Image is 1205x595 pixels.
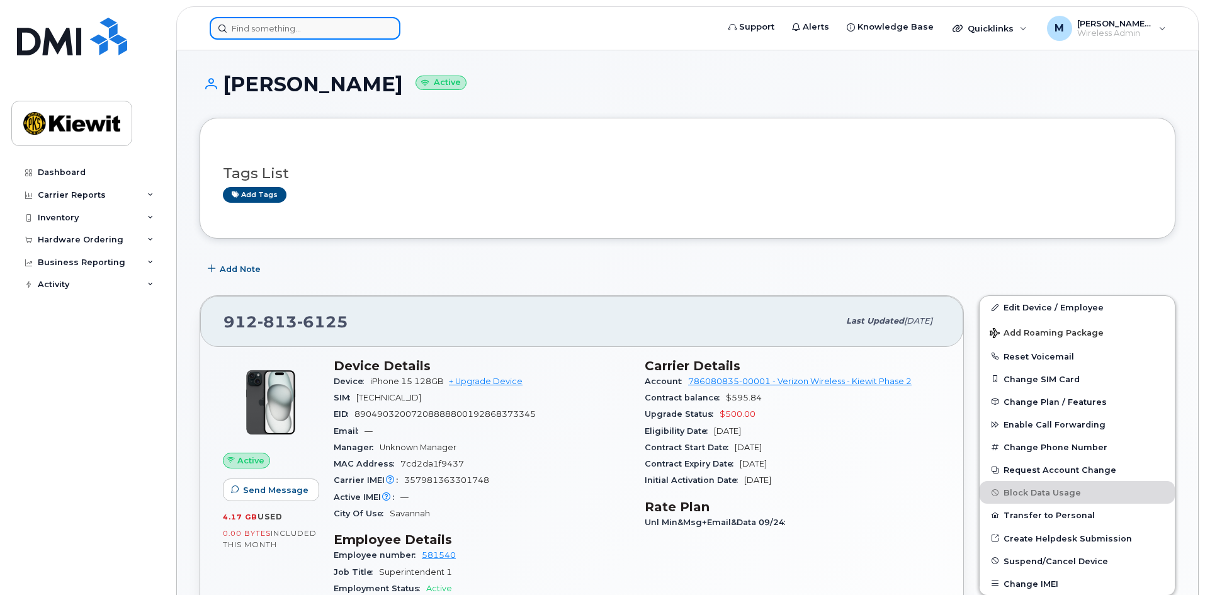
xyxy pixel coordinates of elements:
span: — [400,492,409,502]
a: 786080835-00001 - Verizon Wireless - Kiewit Phase 2 [688,377,912,386]
a: Add tags [223,187,286,203]
span: used [257,512,283,521]
button: Change SIM Card [980,368,1175,390]
span: Upgrade Status [645,409,720,419]
span: Contract balance [645,393,726,402]
span: $500.00 [720,409,755,419]
span: [DATE] [714,426,741,436]
span: EID [334,409,354,419]
span: Change Plan / Features [1004,397,1107,406]
span: Contract Start Date [645,443,735,452]
button: Send Message [223,479,319,501]
span: Send Message [243,484,308,496]
span: 357981363301748 [404,475,489,485]
button: Change Phone Number [980,436,1175,458]
span: 7cd2da1f9437 [400,459,464,468]
span: Add Roaming Package [990,328,1104,340]
button: Suspend/Cancel Device [980,550,1175,572]
a: 581540 [422,550,456,560]
button: Change Plan / Features [980,390,1175,413]
button: Transfer to Personal [980,504,1175,526]
span: Employee number [334,550,422,560]
h3: Rate Plan [645,499,941,514]
span: 4.17 GB [223,513,257,521]
span: Initial Activation Date [645,475,744,485]
h3: Tags List [223,166,1152,181]
span: Add Note [220,263,261,275]
span: 89049032007208888800192868373345 [354,409,536,419]
button: Enable Call Forwarding [980,413,1175,436]
button: Add Note [200,258,271,280]
span: City Of Use [334,509,390,518]
small: Active [416,76,467,90]
a: + Upgrade Device [449,377,523,386]
span: Unl Min&Msg+Email&Data 09/24 [645,518,791,527]
span: iPhone 15 128GB [370,377,444,386]
h1: [PERSON_NAME] [200,73,1175,95]
a: Create Helpdesk Submission [980,527,1175,550]
span: 813 [257,312,297,331]
span: Unknown Manager [380,443,456,452]
span: [DATE] [904,316,932,326]
span: Email [334,426,365,436]
span: 0.00 Bytes [223,529,271,538]
span: [DATE] [735,443,762,452]
span: Active [426,584,452,593]
span: Carrier IMEI [334,475,404,485]
h3: Carrier Details [645,358,941,373]
img: iPhone_15_Black.png [233,365,308,440]
span: Account [645,377,688,386]
span: 6125 [297,312,348,331]
span: Suspend/Cancel Device [1004,556,1108,565]
a: Edit Device / Employee [980,296,1175,319]
h3: Device Details [334,358,630,373]
span: Enable Call Forwarding [1004,420,1106,429]
span: Job Title [334,567,379,577]
span: Active IMEI [334,492,400,502]
span: Savannah [390,509,430,518]
span: Employment Status [334,584,426,593]
span: Contract Expiry Date [645,459,740,468]
span: $595.84 [726,393,762,402]
iframe: Messenger Launcher [1150,540,1196,586]
span: Eligibility Date [645,426,714,436]
button: Reset Voicemail [980,345,1175,368]
span: included this month [223,528,317,549]
button: Request Account Change [980,458,1175,481]
span: [DATE] [744,475,771,485]
span: Superintendent 1 [379,567,452,577]
span: — [365,426,373,436]
span: 912 [223,312,348,331]
span: Manager [334,443,380,452]
h3: Employee Details [334,532,630,547]
span: SIM [334,393,356,402]
span: [TECHNICAL_ID] [356,393,421,402]
button: Block Data Usage [980,481,1175,504]
span: Device [334,377,370,386]
span: [DATE] [740,459,767,468]
span: Last updated [846,316,904,326]
span: Active [237,455,264,467]
span: MAC Address [334,459,400,468]
button: Add Roaming Package [980,319,1175,345]
button: Change IMEI [980,572,1175,595]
